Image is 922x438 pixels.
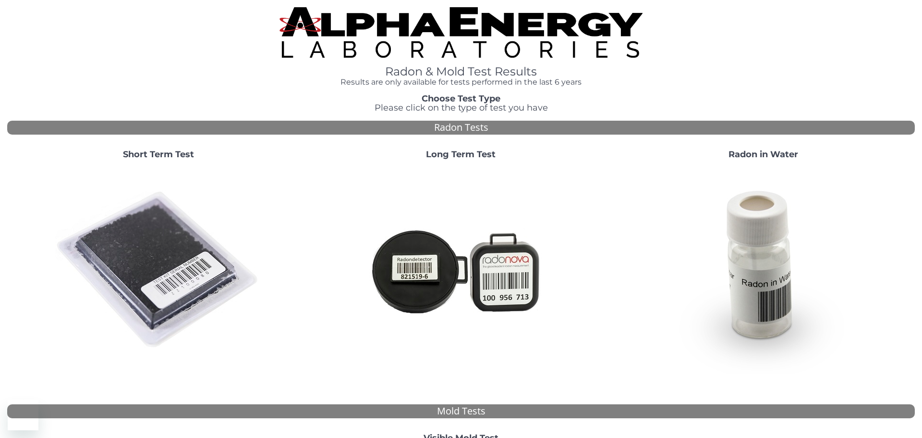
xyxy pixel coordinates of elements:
img: Radtrak2vsRadtrak3.jpg [358,167,564,374]
strong: Short Term Test [123,149,194,160]
h4: Results are only available for tests performed in the last 6 years [279,78,643,87]
strong: Long Term Test [426,149,496,160]
iframe: Button to launch messaging window [8,400,38,430]
div: Radon Tests [7,121,915,135]
span: Please click on the type of test you have [375,102,548,113]
strong: Radon in Water [728,149,798,160]
div: Mold Tests [7,404,915,418]
strong: Choose Test Type [422,93,500,104]
img: ShortTerm.jpg [55,167,262,374]
h1: Radon & Mold Test Results [279,65,643,78]
img: RadoninWater.jpg [660,167,867,374]
img: TightCrop.jpg [279,7,643,58]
